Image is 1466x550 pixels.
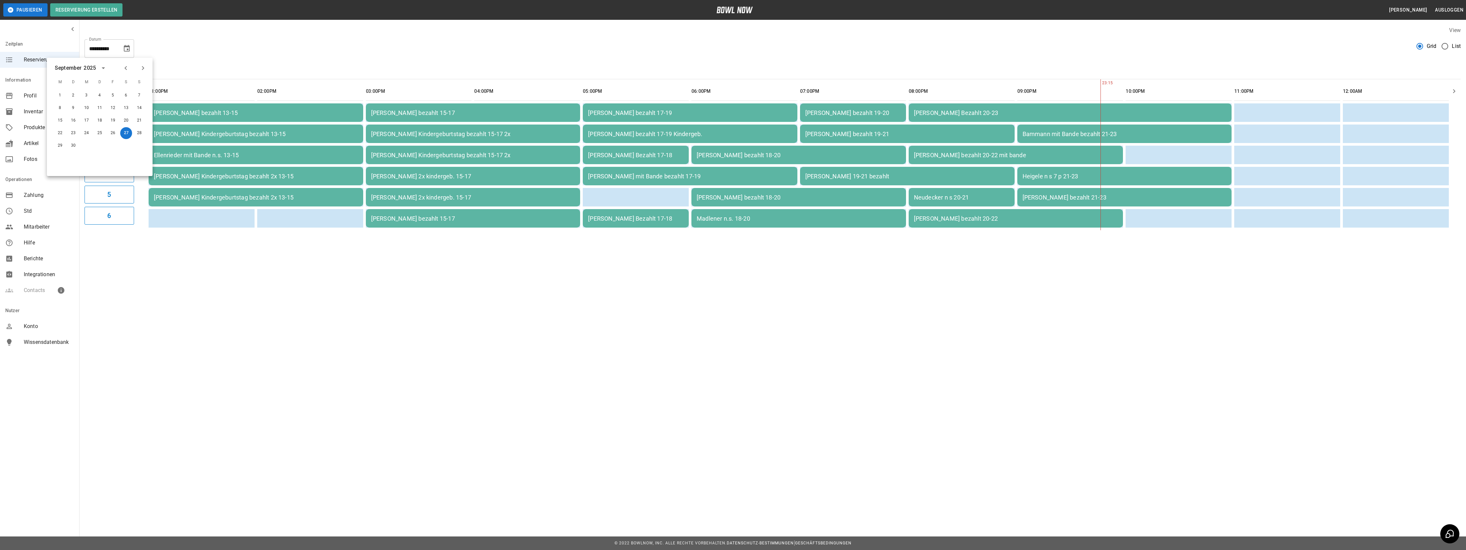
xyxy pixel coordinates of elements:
div: [PERSON_NAME] bezahlt 13-15 [154,109,358,116]
button: 5 [85,186,134,203]
span: S [133,76,145,89]
label: View [1449,27,1461,33]
button: 12. Sep. 2025 [107,102,119,114]
span: Fotos [24,155,74,163]
span: S [120,76,132,89]
button: 30. Sep. 2025 [67,140,79,152]
div: [PERSON_NAME] Kindergeburtstag bezahlt 15-17 2x [371,130,575,137]
button: 24. Sep. 2025 [81,127,92,139]
th: 03:00PM [366,82,472,101]
button: 26. Sep. 2025 [107,127,119,139]
th: 10:00PM [1126,82,1232,101]
div: inventory tabs [85,63,1461,79]
div: [PERSON_NAME] bezahlt 17-19 Kindergeb. [588,130,792,137]
table: sticky table [146,79,1451,230]
button: 29. Sep. 2025 [54,140,66,152]
button: Pausieren [3,3,48,17]
span: List [1452,42,1461,50]
span: Profil [24,92,74,100]
span: F [107,76,119,89]
div: Heigele n s 7 p 21-23 [1023,173,1227,180]
div: Bammann mit Bande bezahlt 21-23 [1023,130,1227,137]
button: Previous month [120,62,131,74]
h6: 5 [107,189,111,200]
button: Ausloggen [1432,4,1466,16]
span: Hilfe [24,239,74,247]
span: 23:15 [1100,80,1102,87]
span: Integrationen [24,271,74,278]
th: 04:00PM [474,82,580,101]
span: Std [24,207,74,215]
div: [PERSON_NAME] bezahlt 19-20 [805,109,901,116]
div: [PERSON_NAME] Kindergeburtstag bezahlt 2x 13-15 [154,173,358,180]
div: Neudecker n s 20-21 [914,194,1009,201]
button: 20. Sep. 2025 [120,115,132,127]
h6: 6 [107,210,111,221]
button: 3. Sep. 2025 [81,90,92,101]
span: Wissensdatenbank [24,338,74,346]
div: [PERSON_NAME] Kindergeburtstag bezahlt 15-17 2x [371,152,575,159]
button: 27. Sep. 2025 [120,127,132,139]
span: Reservierungen [24,56,74,64]
div: Ellenrieder mit Bande n.s. 13-15 [154,152,358,159]
div: [PERSON_NAME] mit Bande bezahlt 17-19 [588,173,792,180]
div: [PERSON_NAME] bezahlt 18-20 [697,194,901,201]
button: 21. Sep. 2025 [133,115,145,127]
button: 23. Sep. 2025 [67,127,79,139]
div: [PERSON_NAME] bezahlt 15-17 [371,215,575,222]
div: [PERSON_NAME] bezahlt 20-22 [914,215,1118,222]
button: 16. Sep. 2025 [67,115,79,127]
button: 15. Sep. 2025 [54,115,66,127]
div: [PERSON_NAME] bezahlt 17-19 [588,109,792,116]
div: [PERSON_NAME] 19-21 bezahlt [805,173,1009,180]
div: [PERSON_NAME] 2x kindergeb. 15-17 [371,194,575,201]
th: 09:00PM [1017,82,1123,101]
th: 05:00PM [583,82,689,101]
button: calendar view is open, switch to year view [98,62,109,74]
button: Next month [137,62,149,74]
button: 5. Sep. 2025 [107,90,119,101]
div: September [55,64,82,72]
span: Mitarbeiter [24,223,74,231]
button: 17. Sep. 2025 [81,115,92,127]
button: 10. Sep. 2025 [81,102,92,114]
button: 28. Sep. 2025 [133,127,145,139]
button: 4. Sep. 2025 [94,90,106,101]
div: [PERSON_NAME] 2x kindergeb. 15-17 [371,173,575,180]
th: 06:00PM [691,82,797,101]
span: M [54,76,66,89]
button: Reservierung erstellen [50,3,123,17]
th: 07:00PM [800,82,906,101]
button: 22. Sep. 2025 [54,127,66,139]
button: 9. Sep. 2025 [67,102,79,114]
button: [PERSON_NAME] [1386,4,1430,16]
button: 1. Sep. 2025 [54,90,66,101]
span: Artikel [24,139,74,147]
span: Inventar [24,108,74,116]
span: M [81,76,92,89]
div: 2025 [84,64,96,72]
th: 02:00PM [257,82,363,101]
button: Choose date, selected date is 27. Sep. 2025 [120,42,133,55]
div: [PERSON_NAME] Bezahlt 17-18 [588,152,683,159]
th: 12:00AM [1343,82,1449,101]
th: 01:00PM [149,82,255,101]
button: 6. Sep. 2025 [120,90,132,101]
button: 6 [85,207,134,225]
th: 08:00PM [909,82,1015,101]
span: Grid [1427,42,1437,50]
button: 14. Sep. 2025 [133,102,145,114]
div: [PERSON_NAME] Bezahlt 17-18 [588,215,683,222]
th: 11:00PM [1234,82,1340,101]
div: [PERSON_NAME] bezahlt 15-17 [371,109,575,116]
span: © 2022 BowlNow, Inc. Alle Rechte vorbehalten. [614,541,727,545]
div: [PERSON_NAME] bezahlt 20-22 mit bande [914,152,1118,159]
span: Zahlung [24,191,74,199]
button: 2. Sep. 2025 [67,90,79,101]
span: D [94,76,106,89]
div: [PERSON_NAME] Kindergeburtstag bezahlt 2x 13-15 [154,194,358,201]
button: 11. Sep. 2025 [94,102,106,114]
div: Madlener n.s. 18-20 [697,215,901,222]
button: 19. Sep. 2025 [107,115,119,127]
div: [PERSON_NAME] bezahlt 19-21 [805,130,1009,137]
